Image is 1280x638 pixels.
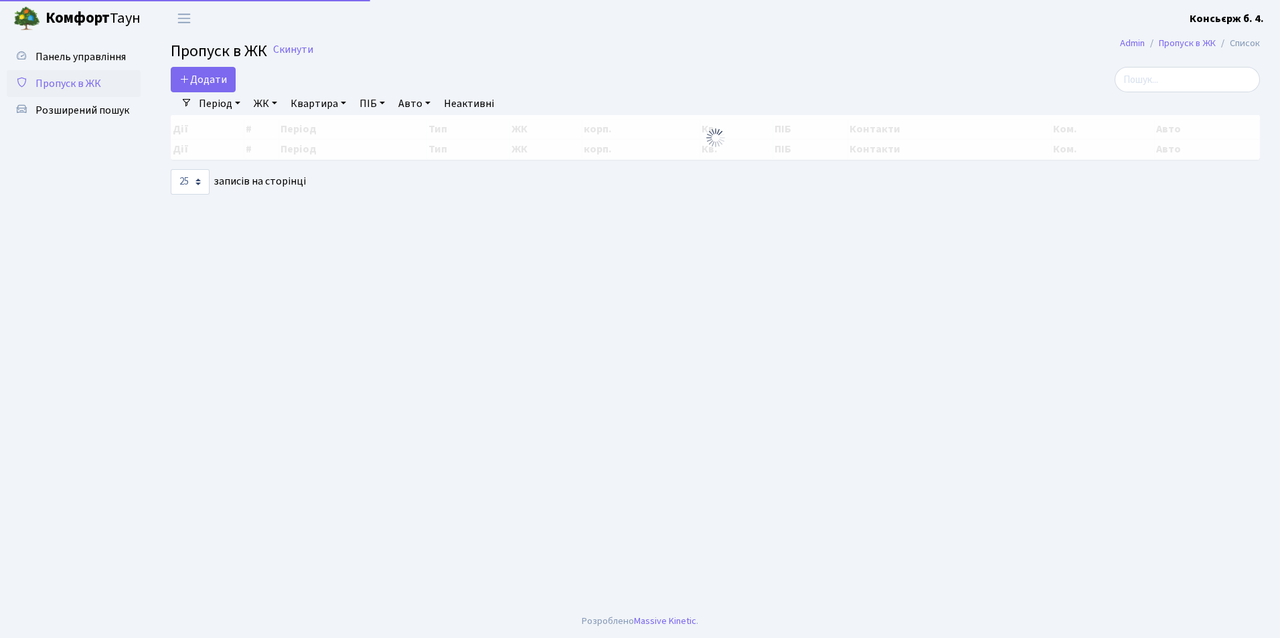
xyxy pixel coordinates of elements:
[393,92,436,115] a: Авто
[634,614,696,628] a: Massive Kinetic
[273,43,313,56] a: Скинути
[46,7,141,30] span: Таун
[7,70,141,97] a: Пропуск в ЖК
[248,92,283,115] a: ЖК
[1115,67,1260,92] input: Пошук...
[1120,36,1145,50] a: Admin
[13,5,40,32] img: logo.png
[7,43,141,70] a: Панель управління
[705,127,726,148] img: Обробка...
[46,7,110,29] b: Комфорт
[354,92,390,115] a: ПІБ
[1190,11,1264,26] b: Консьєрж б. 4.
[1100,29,1280,58] nav: breadcrumb
[179,72,227,87] span: Додати
[1159,36,1216,50] a: Пропуск в ЖК
[1216,36,1260,51] li: Список
[1190,11,1264,27] a: Консьєрж б. 4.
[438,92,499,115] a: Неактивні
[193,92,246,115] a: Період
[167,7,201,29] button: Переключити навігацію
[35,76,101,91] span: Пропуск в ЖК
[171,67,236,92] a: Додати
[35,103,129,118] span: Розширений пошук
[285,92,351,115] a: Квартира
[582,614,698,629] div: Розроблено .
[35,49,126,64] span: Панель управління
[171,169,210,195] select: записів на сторінці
[171,169,306,195] label: записів на сторінці
[7,97,141,124] a: Розширений пошук
[171,39,267,63] span: Пропуск в ЖК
